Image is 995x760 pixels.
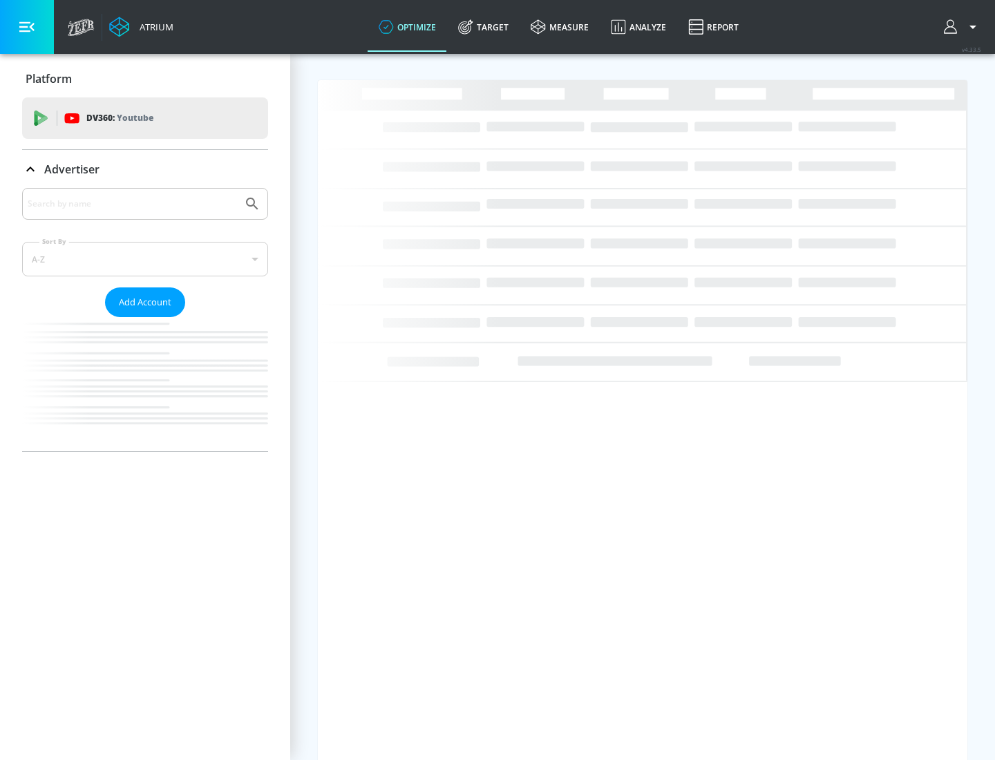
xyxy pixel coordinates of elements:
div: A-Z [22,242,268,276]
a: Analyze [600,2,677,52]
span: v 4.33.5 [962,46,981,53]
a: Target [447,2,520,52]
a: Report [677,2,750,52]
button: Add Account [105,287,185,317]
a: measure [520,2,600,52]
p: Platform [26,71,72,86]
input: Search by name [28,195,237,213]
p: Advertiser [44,162,99,177]
div: Advertiser [22,150,268,189]
nav: list of Advertiser [22,317,268,451]
span: Add Account [119,294,171,310]
div: Platform [22,59,268,98]
p: DV360: [86,111,153,126]
p: Youtube [117,111,153,125]
div: Atrium [134,21,173,33]
div: Advertiser [22,188,268,451]
a: optimize [368,2,447,52]
div: DV360: Youtube [22,97,268,139]
label: Sort By [39,237,69,246]
a: Atrium [109,17,173,37]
